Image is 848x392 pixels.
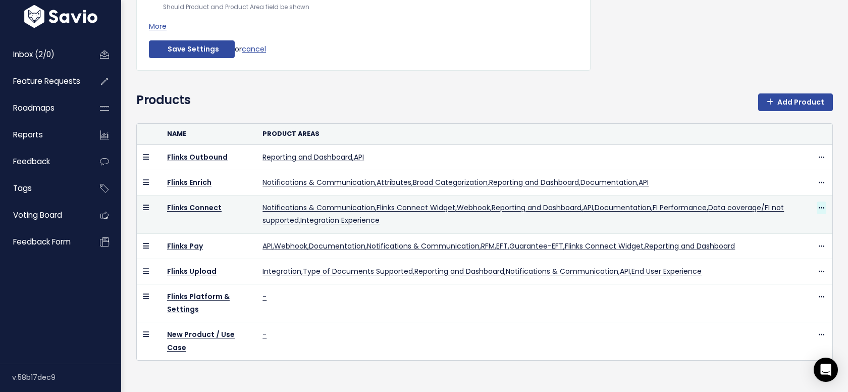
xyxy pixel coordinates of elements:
[242,43,266,54] a: cancel
[3,70,84,93] a: Feature Requests
[149,40,578,59] div: or
[303,266,413,276] span: Type of Documents Supported
[413,177,488,187] span: Broad Categorization
[262,291,267,302] a: -
[262,152,364,162] a: Reporting and Dashboard,API
[13,156,50,167] span: Feedback
[300,215,380,225] span: Integration Experience
[262,177,649,187] a: Notifications & Communication,Attributes,Broad Categorization,Reporting and Dashboard,Documentati...
[631,266,702,276] span: End User Experience
[489,177,579,187] span: Reporting and Dashboard
[814,358,838,382] div: Open Intercom Messenger
[167,291,230,314] a: Flinks Platform & Settings
[167,177,211,187] a: Flinks Enrich
[161,124,256,144] th: Name
[580,177,637,187] span: Documentation
[262,266,702,276] a: Integration,Type of Documents Supported,Reporting and Dashboard,Notifications & Communication,API...
[377,177,411,187] span: Attributes
[262,203,784,225] a: Notifications & Communication,Flinks Connect Widget,Webhook,Reporting and Dashboard,API,Documenta...
[136,91,190,119] h4: Products
[509,241,563,251] span: Guarantee-EFT
[496,241,508,251] span: EFT
[645,241,735,251] span: Reporting and Dashboard
[262,241,735,251] a: API,Webhook,Documentation,Notifications & Communication,RFM,EFT,Guarantee-EFT,Flinks Connect Widg...
[3,123,84,146] a: Reports
[13,183,32,193] span: Tags
[309,241,365,251] span: Documentation
[167,152,228,162] a: Flinks Outbound
[565,241,644,251] span: Flinks Connect Widget
[3,43,84,66] a: Inbox (2/0)
[367,241,480,251] span: Notifications & Communication
[262,177,375,187] span: Notifications & Communication
[149,21,167,31] a: More
[3,230,84,254] a: Feedback form
[506,266,618,276] span: Notifications & Communication
[262,266,301,276] span: Integration
[262,203,375,213] span: Notifications & Communication
[3,204,84,227] a: Voting Board
[354,152,364,162] span: API
[13,103,55,113] span: Roadmaps
[3,96,84,120] a: Roadmaps
[620,266,630,276] span: API
[457,203,490,213] span: Webhook
[167,203,222,213] a: Flinks Connect
[22,5,100,27] img: logo-white.9d6f32f41409.svg
[13,236,71,247] span: Feedback form
[167,241,203,251] a: Flinks Pay
[3,150,84,173] a: Feedback
[274,241,307,251] span: Webhook
[13,129,43,140] span: Reports
[481,241,495,251] span: RFM
[12,364,121,390] div: v.58b17dec9
[492,203,581,213] span: Reporting and Dashboard
[149,40,235,59] button: Save Settings
[163,2,578,13] small: Should Product and Product Area field be shown
[13,210,62,220] span: Voting Board
[377,203,455,213] span: Flinks Connect Widget
[653,203,707,213] span: FI Performance
[13,76,80,86] span: Feature Requests
[262,152,352,162] span: Reporting and Dashboard
[414,266,504,276] span: Reporting and Dashboard
[583,203,593,213] span: API
[167,329,235,352] a: New Product / Use Case
[167,266,217,276] a: Flinks Upload
[3,177,84,200] a: Tags
[262,241,273,251] span: API
[595,203,651,213] span: Documentation
[639,177,649,187] span: API
[256,124,811,144] th: Product Areas
[758,93,833,112] a: Add Product
[262,329,267,339] a: -
[13,49,55,60] span: Inbox (2/0)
